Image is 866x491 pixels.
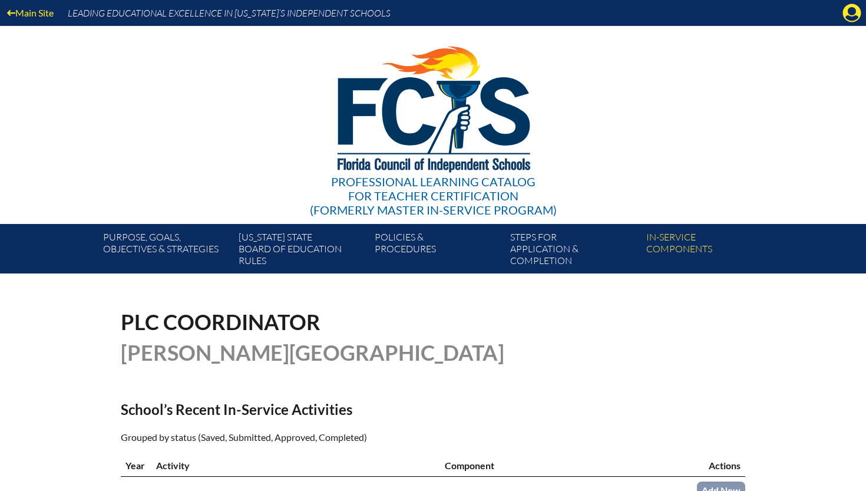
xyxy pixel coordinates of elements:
[234,229,369,273] a: [US_STATE] StateBoard of Education rules
[121,454,151,477] th: Year
[310,174,557,217] div: Professional Learning Catalog (formerly Master In-service Program)
[2,5,58,21] a: Main Site
[121,401,536,418] h2: School’s Recent In-Service Activities
[842,4,861,22] svg: Manage account
[348,189,518,203] span: for Teacher Certification
[121,309,320,335] span: PLC Coordinator
[121,430,536,445] p: Grouped by status (Saved, Submitted, Approved, Completed)
[505,229,641,273] a: Steps forapplication & completion
[677,454,745,477] th: Actions
[121,340,504,365] span: [PERSON_NAME][GEOGRAPHIC_DATA]
[305,24,561,219] a: Professional Learning Catalog for Teacher Certification(formerly Master In-service Program)
[98,229,234,273] a: Purpose, goals,objectives & strategies
[642,229,777,273] a: In-servicecomponents
[312,26,555,187] img: FCISlogo221.eps
[370,229,505,273] a: Policies &Procedures
[440,454,677,477] th: Component
[151,454,440,477] th: Activity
